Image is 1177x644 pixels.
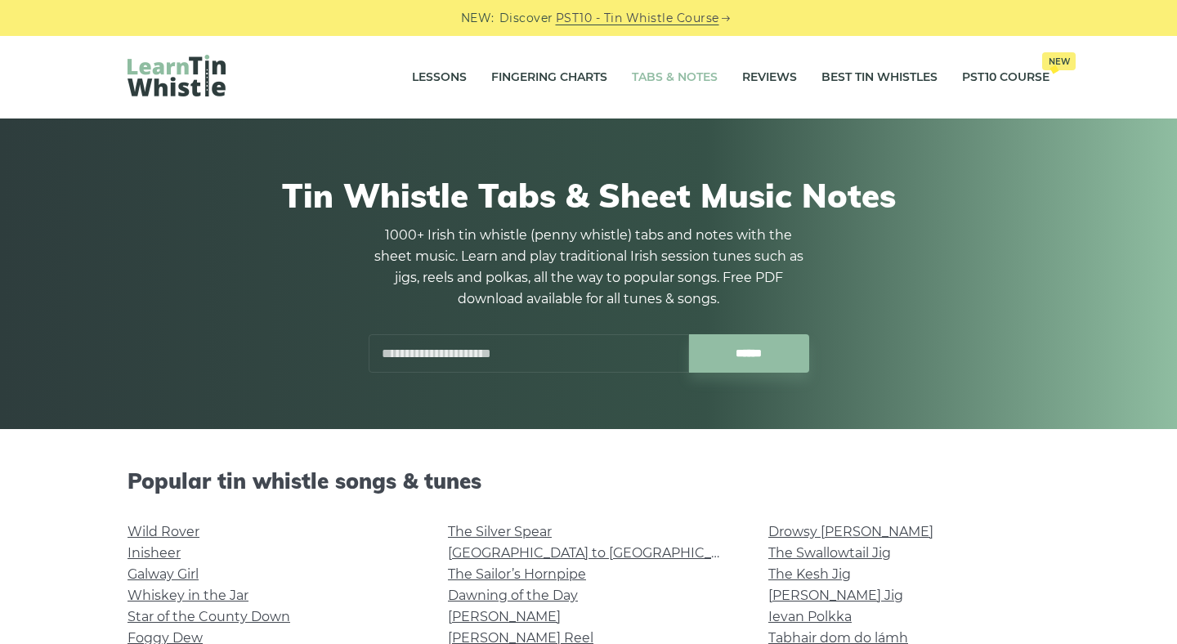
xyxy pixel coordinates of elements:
a: Tabs & Notes [632,57,718,98]
a: The Sailor’s Hornpipe [448,566,586,582]
a: Whiskey in the Jar [128,588,248,603]
a: Lessons [412,57,467,98]
a: Drowsy [PERSON_NAME] [768,524,933,539]
h1: Tin Whistle Tabs & Sheet Music Notes [128,176,1049,215]
span: New [1042,52,1076,70]
a: Fingering Charts [491,57,607,98]
a: Inisheer [128,545,181,561]
img: LearnTinWhistle.com [128,55,226,96]
a: [GEOGRAPHIC_DATA] to [GEOGRAPHIC_DATA] [448,545,750,561]
a: Wild Rover [128,524,199,539]
a: [PERSON_NAME] [448,609,561,624]
a: Reviews [742,57,797,98]
a: The Swallowtail Jig [768,545,891,561]
a: The Silver Spear [448,524,552,539]
p: 1000+ Irish tin whistle (penny whistle) tabs and notes with the sheet music. Learn and play tradi... [368,225,809,310]
a: Best Tin Whistles [821,57,938,98]
h2: Popular tin whistle songs & tunes [128,468,1049,494]
a: The Kesh Jig [768,566,851,582]
a: PST10 CourseNew [962,57,1049,98]
a: Galway Girl [128,566,199,582]
a: Star of the County Down [128,609,290,624]
a: [PERSON_NAME] Jig [768,588,903,603]
a: Ievan Polkka [768,609,852,624]
a: Dawning of the Day [448,588,578,603]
